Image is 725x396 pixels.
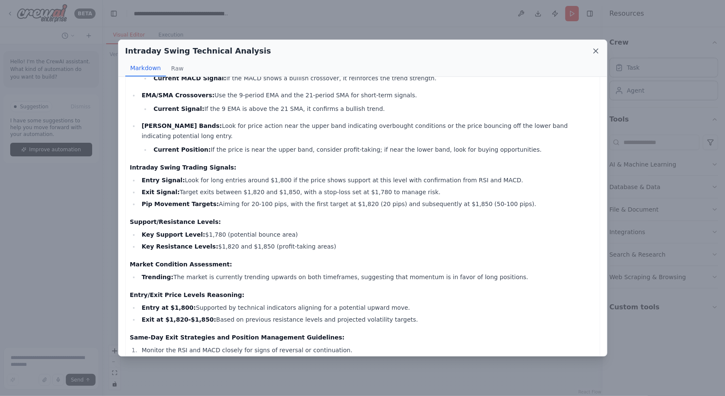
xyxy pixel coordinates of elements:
[141,201,219,207] strong: Pip Movement Targets:
[153,75,226,82] strong: Current MACD Signal:
[139,187,595,197] li: Target exits between $1,820 and $1,850, with a stop-loss set at $1,780 to manage risk.
[153,146,211,153] strong: Current Position:
[151,144,595,155] li: If the price is near the upper band, consider profit-taking; if near the lower band, look for buy...
[141,122,222,129] strong: [PERSON_NAME] Bands:
[139,303,595,313] li: Supported by technical indicators aligning for a potential upward move.
[141,304,196,311] strong: Entry at $1,800:
[130,333,595,342] h4: Same-Day Exit Strategies and Position Management Guidelines:
[139,241,595,252] li: $1,820 and $1,850 (profit-taking areas)
[151,104,595,114] li: If the 9 EMA is above the 21 SMA, it confirms a bullish trend.
[166,60,189,76] button: Raw
[130,291,595,299] h4: Entry/Exit Price Levels Reasoning:
[139,229,595,240] li: $1,780 (potential bounce area)
[130,260,595,269] h4: Market Condition Assessment:
[153,105,204,112] strong: Current Signal:
[141,243,218,250] strong: Key Resistance Levels:
[141,316,216,323] strong: Exit at $1,820-$1,850:
[141,274,173,280] strong: Trending:
[139,199,595,209] li: Aiming for 20-100 pips, with the first target at $1,820 (20 pips) and subsequently at $1,850 (50-...
[141,231,205,238] strong: Key Support Level:
[141,189,180,195] strong: Exit Signal:
[130,163,595,172] h4: Intraday Swing Trading Signals:
[151,73,595,83] li: If the MACD shows a bullish crossover, it reinforces the trend strength.
[130,218,595,226] h4: Support/Resistance Levels:
[141,92,214,99] strong: EMA/SMA Crossovers:
[139,272,595,282] li: The market is currently trending upwards on both timeframes, suggesting that momentum is in favor...
[139,175,595,185] li: Look for long entries around $1,800 if the price shows support at this level with confirmation fr...
[125,60,166,76] button: Markdown
[139,345,595,355] li: Monitor the RSI and MACD closely for signs of reversal or continuation.
[141,121,595,141] p: Look for price action near the upper band indicating overbought conditions or the price bouncing ...
[139,314,595,325] li: Based on previous resistance levels and projected volatility targets.
[141,177,185,184] strong: Entry Signal:
[141,90,595,100] p: Use the 9-period EMA and the 21-period SMA for short-term signals.
[125,45,271,57] h2: Intraday Swing Technical Analysis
